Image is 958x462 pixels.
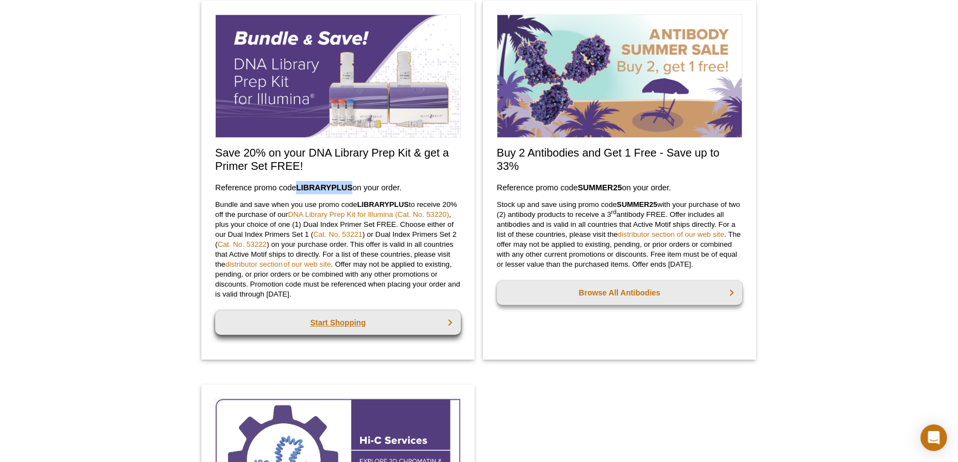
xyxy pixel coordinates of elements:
strong: LIBRARYPLUS [296,183,352,192]
h2: Buy 2 Antibodies and Get 1 Free - Save up to 33% [497,146,742,173]
p: Bundle and save when you use promo code to receive 20% off the purchase of our , plus your choice... [215,200,461,299]
a: Start Shopping [215,310,461,335]
h3: Reference promo code on your order. [215,181,461,194]
p: Stock up and save using promo code with your purchase of two (2) antibody products to receive a 3... [497,200,742,269]
img: Save on our DNA Library Prep Kit [215,14,461,138]
h3: Reference promo code on your order. [497,181,742,194]
div: Open Intercom Messenger [920,424,947,451]
h2: Save 20% on your DNA Library Prep Kit & get a Primer Set FREE! [215,146,461,173]
strong: SUMMER25 [577,183,622,192]
sup: rd [611,208,617,215]
a: Cat. No. 53221 [313,230,362,238]
img: Save on Antibodies [497,14,742,138]
a: DNA Library Prep Kit for Illumina (Cat. No. 53220) [288,210,449,219]
a: Browse All Antibodies [497,281,742,305]
strong: LIBRARYPLUS [357,200,409,209]
a: Cat. No. 53222 [217,240,267,248]
strong: SUMMER25 [617,200,657,209]
a: distributor section of our web site [617,230,724,238]
a: distributor section of our web site [225,260,331,268]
